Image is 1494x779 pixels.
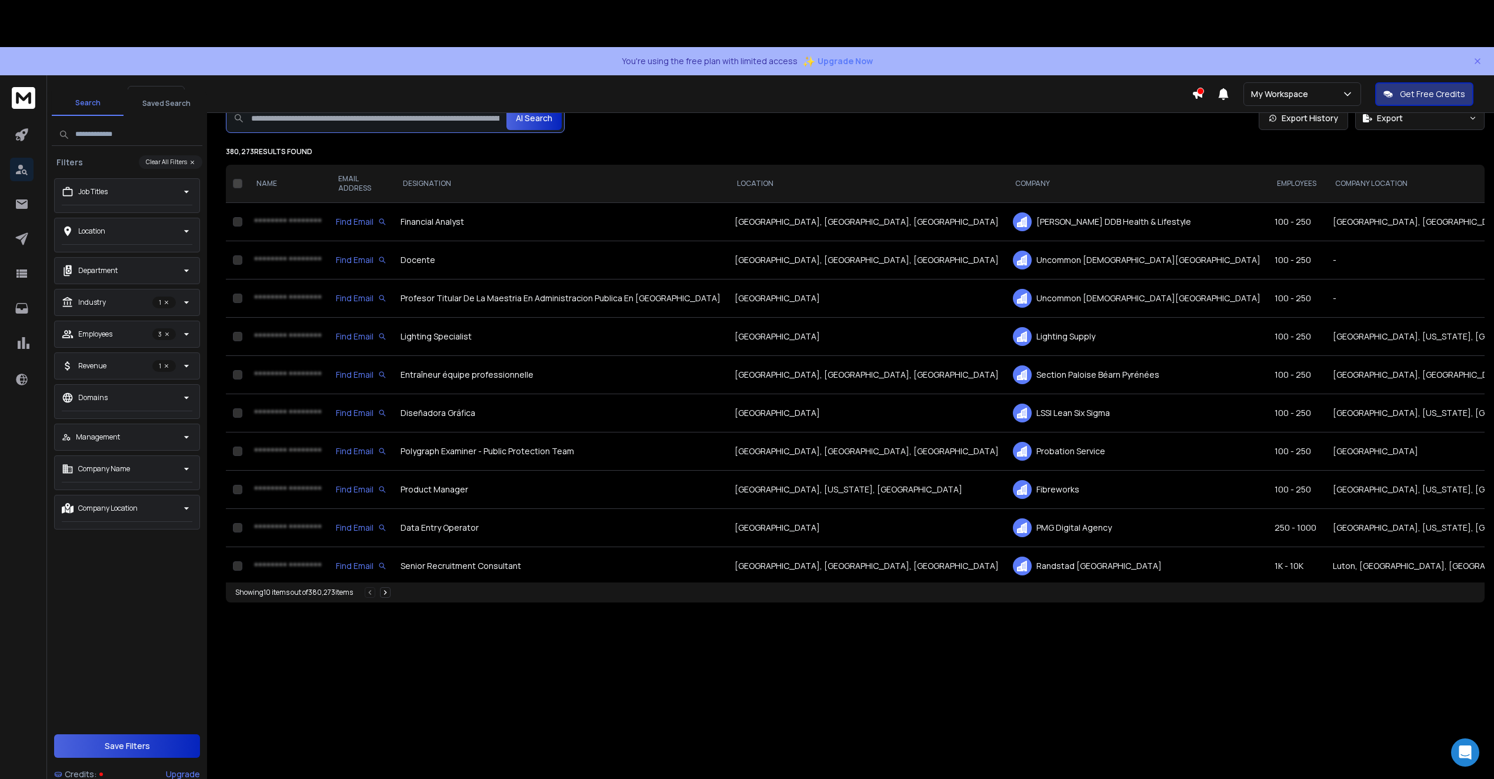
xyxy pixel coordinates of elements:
span: Upgrade Now [818,55,873,67]
div: LSSI Lean Six Sigma [1013,404,1260,422]
div: Section Paloise Béarn Pyrénées [1013,365,1260,384]
p: Location [78,227,105,236]
div: Uncommon [DEMOGRAPHIC_DATA][GEOGRAPHIC_DATA] [1013,251,1260,269]
button: Search [52,91,124,116]
td: 100 - 250 [1268,318,1326,356]
div: Find Email [336,560,386,572]
td: [GEOGRAPHIC_DATA], [US_STATE], [GEOGRAPHIC_DATA] [728,471,1006,509]
div: Find Email [336,484,386,495]
td: 100 - 250 [1268,394,1326,432]
td: 100 - 250 [1268,279,1326,318]
td: 100 - 250 [1268,203,1326,241]
td: Financial Analyst [393,203,728,241]
td: [GEOGRAPHIC_DATA], [GEOGRAPHIC_DATA], [GEOGRAPHIC_DATA] [728,356,1006,394]
td: [GEOGRAPHIC_DATA], [GEOGRAPHIC_DATA], [GEOGRAPHIC_DATA] [728,432,1006,471]
p: Get Free Credits [1400,88,1465,100]
th: NAME [247,165,329,203]
button: Clear All Filters [139,155,202,169]
td: 100 - 250 [1268,471,1326,509]
td: 1K - 10K [1268,547,1326,585]
button: Get Free Credits [1375,82,1473,106]
div: [PERSON_NAME] DDB Health & Lifestyle [1013,212,1260,231]
td: Polygraph Examiner - Public Protection Team [393,432,728,471]
td: [GEOGRAPHIC_DATA] [728,509,1006,547]
button: Save Filters [54,734,200,758]
td: Data Entry Operator [393,509,728,547]
span: ✨ [802,53,815,69]
td: Lighting Specialist [393,318,728,356]
p: Management [76,432,120,442]
div: Fibreworks [1013,480,1260,499]
th: LOCATION [728,165,1006,203]
td: Senior Recruitment Consultant [393,547,728,585]
div: Uncommon [DEMOGRAPHIC_DATA][GEOGRAPHIC_DATA] [1013,289,1260,308]
div: Randstad [GEOGRAPHIC_DATA] [1013,557,1260,575]
div: Find Email [336,522,386,534]
button: Tutorial [128,86,185,102]
p: 380,273 results found [226,147,1485,157]
div: Lead Finder [67,86,1192,102]
td: 100 - 250 [1268,432,1326,471]
h3: Filters [52,157,88,168]
td: 100 - 250 [1268,241,1326,279]
p: 1 [152,297,176,308]
td: Entraîneur équipe professionnelle [393,356,728,394]
button: Saved Search [131,92,202,115]
td: Product Manager [393,471,728,509]
td: Diseñadora Gráfica [393,394,728,432]
p: Department [78,266,118,275]
div: Showing 10 items out of 380,273 items [235,588,353,597]
td: Profesor Titular De La Maestria En Administracion Publica En [GEOGRAPHIC_DATA] [393,279,728,318]
td: [GEOGRAPHIC_DATA], [GEOGRAPHIC_DATA], [GEOGRAPHIC_DATA] [728,203,1006,241]
div: PMG Digital Agency [1013,518,1260,537]
span: Export [1377,112,1403,124]
p: Company Location [78,504,138,513]
p: Company Name [78,464,130,474]
td: [GEOGRAPHIC_DATA] [728,318,1006,356]
td: 100 - 250 [1268,356,1326,394]
a: Export History [1259,106,1348,130]
p: You're using the free plan with limited access [622,55,798,67]
p: Employees [78,329,112,339]
td: [GEOGRAPHIC_DATA], [GEOGRAPHIC_DATA], [GEOGRAPHIC_DATA] [728,547,1006,585]
div: Open Intercom Messenger [1451,738,1479,767]
td: [GEOGRAPHIC_DATA] [728,394,1006,432]
p: Job Titles [78,187,108,197]
button: ✨Upgrade Now [802,49,873,73]
button: AI Search [506,106,562,130]
div: Find Email [336,331,386,342]
div: Find Email [336,407,386,419]
p: Domains [78,393,108,402]
p: 1 [152,360,176,372]
div: Find Email [336,292,386,304]
div: Find Email [336,254,386,266]
td: 250 - 1000 [1268,509,1326,547]
th: DESIGNATION [393,165,728,203]
div: Find Email [336,216,386,228]
th: EMPLOYEES [1268,165,1326,203]
td: Docente [393,241,728,279]
div: Probation Service [1013,442,1260,461]
th: EMAIL ADDRESS [329,165,393,203]
p: Revenue [78,361,106,371]
td: [GEOGRAPHIC_DATA], [GEOGRAPHIC_DATA], [GEOGRAPHIC_DATA] [728,241,1006,279]
button: Close notification [1473,47,1482,75]
p: My Workspace [1251,88,1313,100]
td: [GEOGRAPHIC_DATA] [728,279,1006,318]
div: Lighting Supply [1013,327,1260,346]
p: Industry [78,298,106,307]
div: Find Email [336,445,386,457]
div: Find Email [336,369,386,381]
p: 3 [152,328,176,340]
th: COMPANY [1006,165,1268,203]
